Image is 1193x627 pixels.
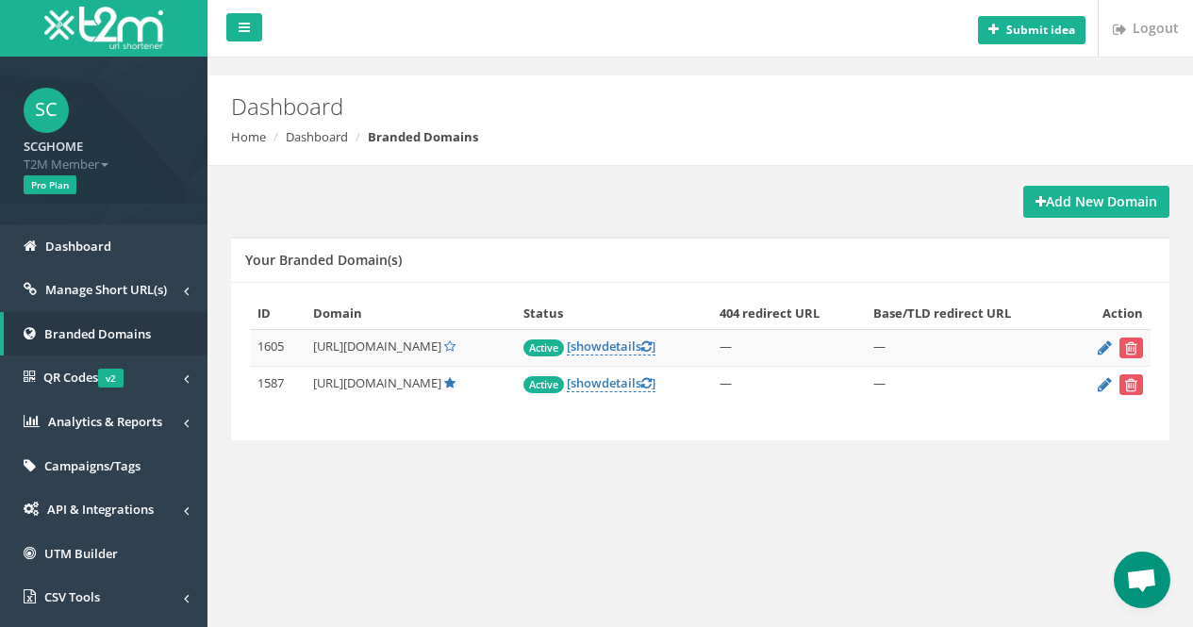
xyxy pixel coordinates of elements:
[24,133,184,173] a: SCGHOME T2M Member
[567,338,655,355] a: [showdetails]
[866,367,1069,404] td: —
[444,338,456,355] a: Set Default
[24,156,184,173] span: T2M Member
[1069,297,1151,330] th: Action
[306,297,516,330] th: Domain
[1006,22,1075,38] b: Submit idea
[866,297,1069,330] th: Base/TLD redirect URL
[231,94,1008,119] h2: Dashboard
[44,7,163,49] img: T2M
[571,338,602,355] span: show
[313,374,441,391] span: [URL][DOMAIN_NAME]
[47,501,154,518] span: API & Integrations
[44,545,118,562] span: UTM Builder
[45,281,167,298] span: Manage Short URL(s)
[231,128,266,145] a: Home
[24,175,76,194] span: Pro Plan
[1114,552,1170,608] div: Open chat
[44,457,141,474] span: Campaigns/Tags
[48,413,162,430] span: Analytics & Reports
[571,374,602,391] span: show
[712,330,866,367] td: —
[313,338,441,355] span: [URL][DOMAIN_NAME]
[866,330,1069,367] td: —
[368,128,478,145] strong: Branded Domains
[523,339,564,356] span: Active
[45,238,111,255] span: Dashboard
[245,253,402,267] h5: Your Branded Domain(s)
[978,16,1085,44] button: Submit idea
[43,369,124,386] span: QR Codes
[98,369,124,388] span: v2
[250,330,306,367] td: 1605
[712,367,866,404] td: —
[712,297,866,330] th: 404 redirect URL
[523,376,564,393] span: Active
[250,297,306,330] th: ID
[24,88,69,133] span: SC
[44,325,151,342] span: Branded Domains
[516,297,712,330] th: Status
[444,374,456,391] a: Default
[1036,192,1157,210] strong: Add New Domain
[1023,186,1169,218] a: Add New Domain
[250,367,306,404] td: 1587
[567,374,655,392] a: [showdetails]
[44,588,100,605] span: CSV Tools
[24,138,83,155] strong: SCGHOME
[286,128,348,145] a: Dashboard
